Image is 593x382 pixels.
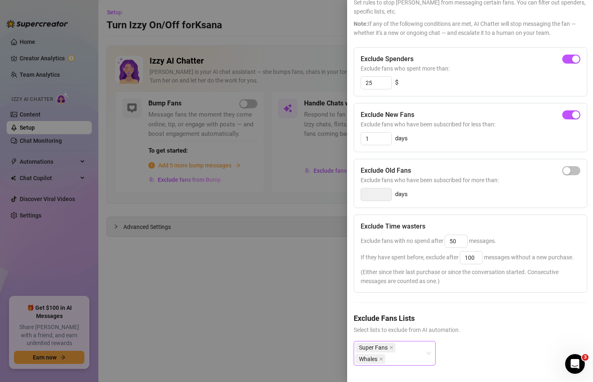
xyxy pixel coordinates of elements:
[565,354,585,374] iframe: Intercom live chat
[361,254,574,261] span: If they have spent before, exclude after messages without a new purchase.
[354,21,368,27] span: Note:
[361,110,414,120] h5: Exclude New Fans
[395,134,408,144] span: days
[361,222,425,231] h5: Exclude Time wasters
[361,120,580,129] span: Exclude fans who have been subscribed for less than:
[354,19,586,37] span: If any of the following conditions are met, AI Chatter will stop messaging the fan — whether it's...
[361,166,411,176] h5: Exclude Old Fans
[395,78,398,88] span: $
[355,354,385,364] span: Whales
[355,343,395,352] span: Super Fans
[361,238,496,244] span: Exclude fans with no spend after messages.
[361,64,580,73] span: Exclude fans who spent more than:
[359,355,377,364] span: Whales
[359,343,388,352] span: Super Fans
[379,357,383,361] span: close
[361,54,414,64] h5: Exclude Spenders
[354,313,586,324] h5: Exclude Fans Lists
[361,268,580,286] span: (Either since their last purchase or since the conversation started. Consecutive messages are cou...
[354,325,586,334] span: Select lists to exclude from AI automation.
[361,176,580,185] span: Exclude fans who have been subscribed for more than:
[582,354,588,361] span: 3
[389,345,393,350] span: close
[395,190,408,199] span: days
